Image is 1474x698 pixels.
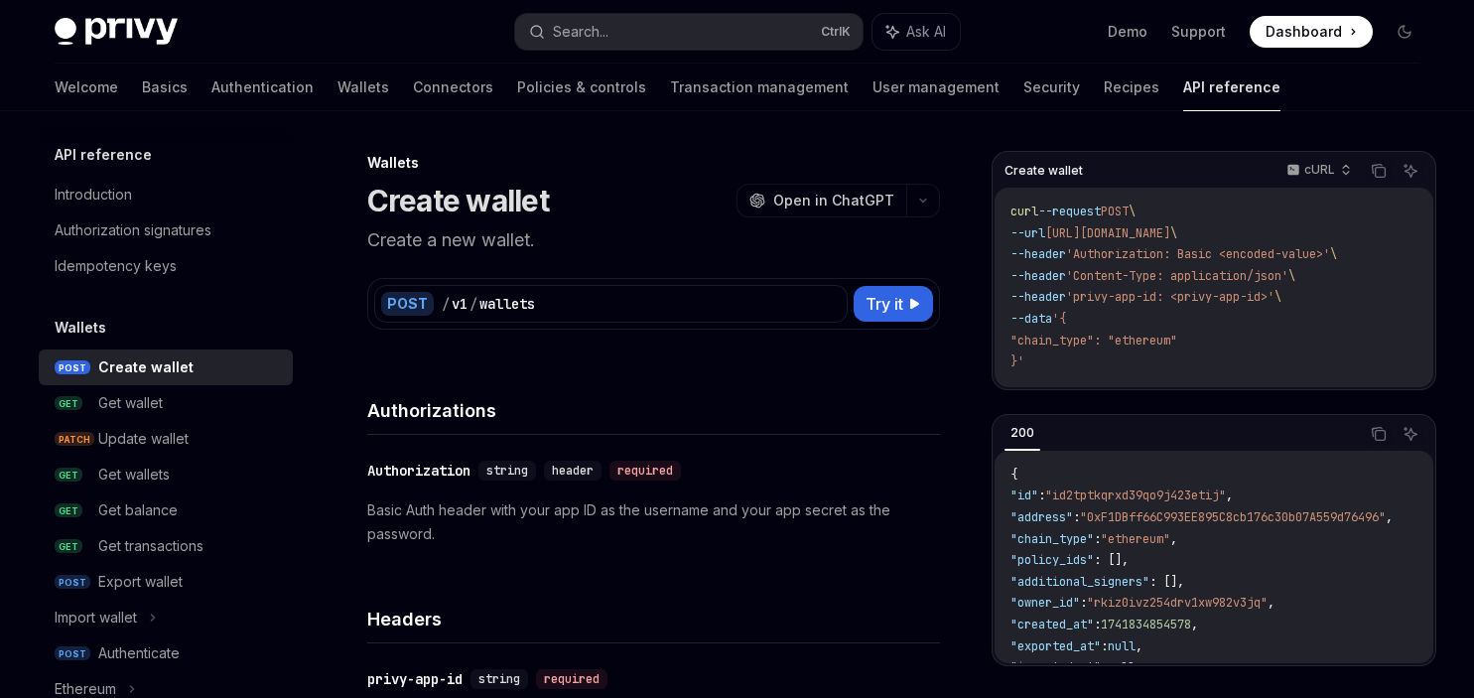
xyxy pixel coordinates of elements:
div: Search... [553,20,608,44]
h1: Create wallet [367,183,549,218]
span: "id" [1010,488,1038,503]
span: string [478,671,520,687]
a: Authorization signatures [39,212,293,248]
p: Create a new wallet. [367,226,940,254]
a: Authentication [211,64,314,111]
span: "imported_at" [1010,659,1101,675]
a: POSTExport wallet [39,564,293,600]
span: curl [1010,204,1038,219]
span: "exported_at" [1010,638,1101,654]
span: \ [1288,268,1295,284]
span: "rkiz0ivz254drv1xw982v3jq" [1087,595,1268,611]
a: Dashboard [1250,16,1373,48]
span: \ [1274,289,1281,305]
a: Demo [1108,22,1147,42]
span: Create wallet [1005,163,1083,179]
span: 'Content-Type: application/json' [1066,268,1288,284]
div: Get balance [98,498,178,522]
a: PATCHUpdate wallet [39,421,293,457]
a: Security [1023,64,1080,111]
p: Basic Auth header with your app ID as the username and your app secret as the password. [367,498,940,546]
button: Copy the contents from the code block [1366,421,1392,447]
div: / [442,294,450,314]
div: Import wallet [55,606,137,629]
span: GET [55,396,82,411]
span: '{ [1052,311,1066,327]
div: Create wallet [98,355,194,379]
a: Idempotency keys [39,248,293,284]
span: --data [1010,311,1052,327]
div: required [536,669,607,689]
button: Copy the contents from the code block [1366,158,1392,184]
span: "created_at" [1010,617,1094,632]
span: POST [55,646,90,661]
div: Authorization [367,461,470,481]
span: POST [1101,204,1129,219]
span: "chain_type" [1010,531,1094,547]
span: --header [1010,268,1066,284]
div: v1 [452,294,468,314]
span: , [1386,509,1393,525]
span: null [1108,638,1136,654]
a: Transaction management [670,64,849,111]
p: cURL [1304,162,1335,178]
div: Authorization signatures [55,218,211,242]
button: Ask AI [1398,421,1423,447]
button: Ask AI [872,14,960,50]
span: header [552,463,594,479]
span: string [486,463,528,479]
span: GET [55,468,82,483]
span: --header [1010,289,1066,305]
span: \ [1330,246,1337,262]
div: / [469,294,477,314]
span: : [], [1149,574,1184,590]
a: POSTCreate wallet [39,349,293,385]
a: Connectors [413,64,493,111]
span: null [1108,659,1136,675]
span: "id2tptkqrxd39qo9j423etij" [1045,488,1226,503]
span: 1741834854578 [1101,617,1191,632]
span: POST [55,575,90,590]
button: cURL [1275,154,1360,188]
button: Open in ChatGPT [737,184,906,217]
span: : [1038,488,1045,503]
div: POST [381,292,434,316]
a: POSTAuthenticate [39,635,293,671]
div: wallets [479,294,535,314]
button: Search...CtrlK [515,14,863,50]
span: : [1080,595,1087,611]
span: , [1226,488,1233,503]
span: : [1094,617,1101,632]
span: "additional_signers" [1010,574,1149,590]
h5: Wallets [55,316,106,340]
span: 'privy-app-id: <privy-app-id>' [1066,289,1274,305]
div: privy-app-id [367,669,463,689]
span: --header [1010,246,1066,262]
span: , [1268,595,1274,611]
span: : [1101,638,1108,654]
span: , [1170,531,1177,547]
div: Get transactions [98,534,203,558]
a: User management [872,64,1000,111]
div: Wallets [367,153,940,173]
div: Get wallet [98,391,163,415]
span: "policy_ids" [1010,552,1094,568]
span: 'Authorization: Basic <encoded-value>' [1066,246,1330,262]
a: Introduction [39,177,293,212]
a: API reference [1183,64,1280,111]
span: "chain_type": "ethereum" [1010,333,1177,349]
span: : [1073,509,1080,525]
span: \ [1129,204,1136,219]
span: { [1010,467,1017,483]
div: 200 [1005,421,1040,445]
div: Idempotency keys [55,254,177,278]
a: GETGet balance [39,492,293,528]
a: Recipes [1104,64,1159,111]
a: Support [1171,22,1226,42]
span: \ [1170,225,1177,241]
span: --request [1038,204,1101,219]
div: Introduction [55,183,132,207]
span: --url [1010,225,1045,241]
span: Try it [866,292,903,316]
span: }' [1010,353,1024,369]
